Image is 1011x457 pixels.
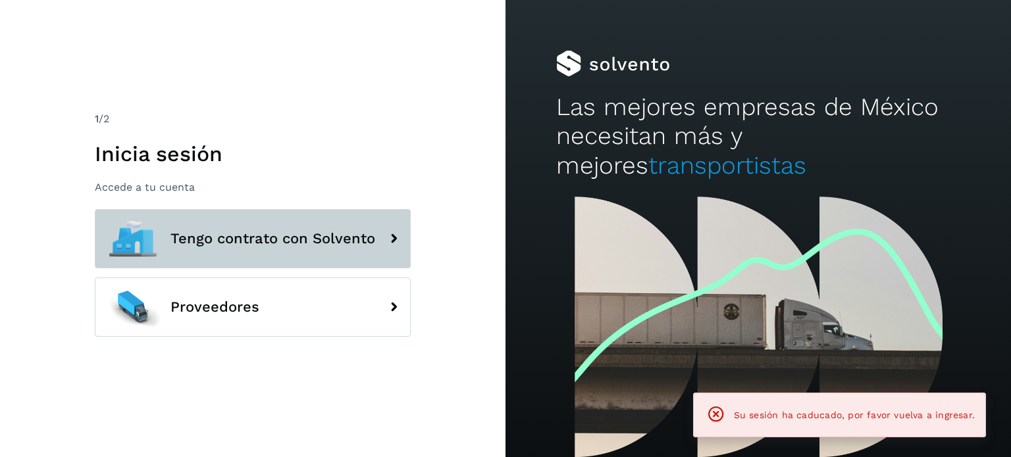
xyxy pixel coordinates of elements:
[95,112,99,125] span: 1
[95,111,411,127] div: /2
[170,299,259,315] span: Proveedores
[95,181,411,193] p: Accede a tu cuenta
[648,151,806,180] span: transportistas
[95,209,411,268] button: Tengo contrato con Solvento
[95,277,411,337] button: Proveedores
[556,93,960,180] h2: Las mejores empresas de México necesitan más y mejores
[734,410,975,420] span: Su sesión ha caducado, por favor vuelva a ingresar.
[95,141,411,166] h1: Inicia sesión
[170,231,375,247] span: Tengo contrato con Solvento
